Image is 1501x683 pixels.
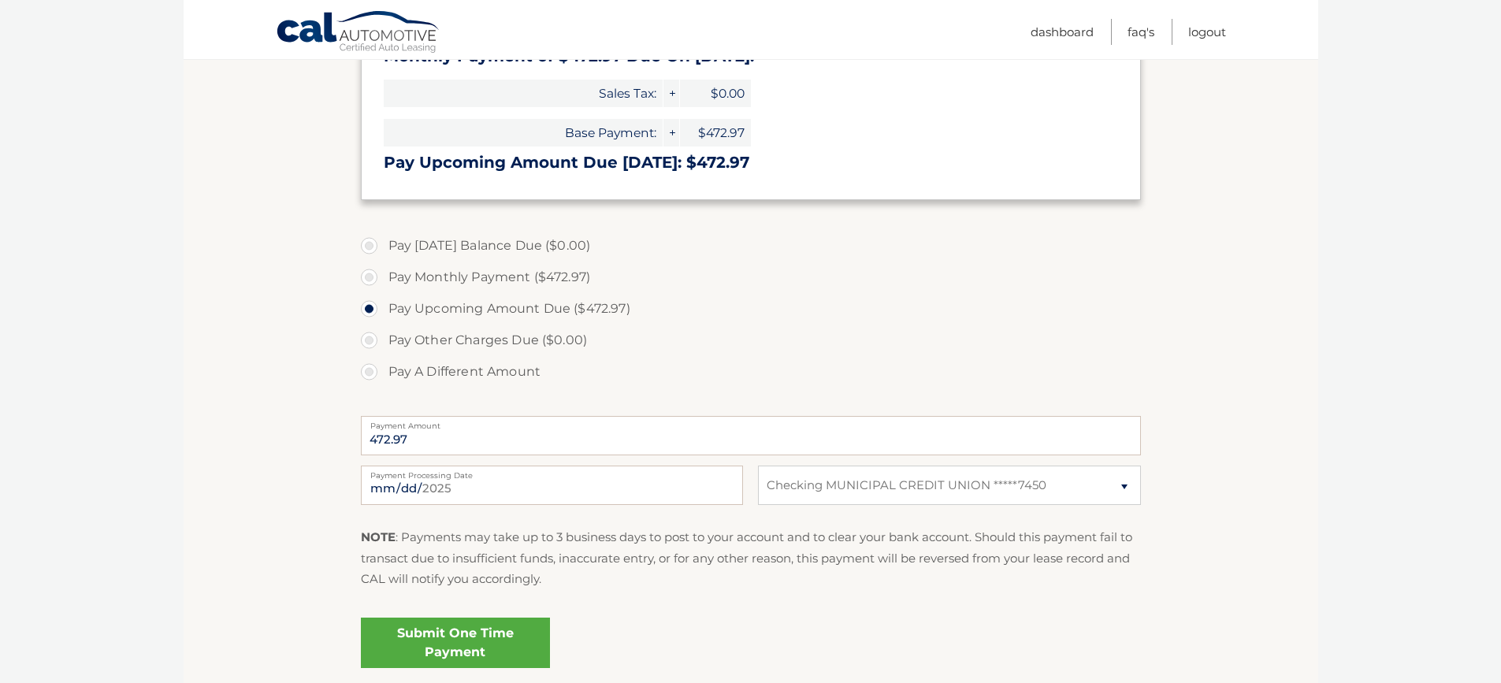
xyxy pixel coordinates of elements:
label: Pay Upcoming Amount Due ($472.97) [361,293,1141,325]
input: Payment Amount [361,416,1141,455]
a: FAQ's [1128,19,1154,45]
a: Cal Automotive [276,10,441,56]
label: Pay Other Charges Due ($0.00) [361,325,1141,356]
p: : Payments may take up to 3 business days to post to your account and to clear your bank account.... [361,527,1141,589]
span: Sales Tax: [384,80,663,107]
span: $0.00 [680,80,751,107]
span: Base Payment: [384,119,663,147]
span: $472.97 [680,119,751,147]
a: Submit One Time Payment [361,618,550,668]
strong: NOTE [361,529,396,544]
label: Pay A Different Amount [361,356,1141,388]
input: Payment Date [361,466,743,505]
label: Payment Processing Date [361,466,743,478]
a: Dashboard [1031,19,1094,45]
h3: Pay Upcoming Amount Due [DATE]: $472.97 [384,153,1118,173]
label: Pay [DATE] Balance Due ($0.00) [361,230,1141,262]
a: Logout [1188,19,1226,45]
label: Pay Monthly Payment ($472.97) [361,262,1141,293]
span: + [663,119,679,147]
span: + [663,80,679,107]
label: Payment Amount [361,416,1141,429]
